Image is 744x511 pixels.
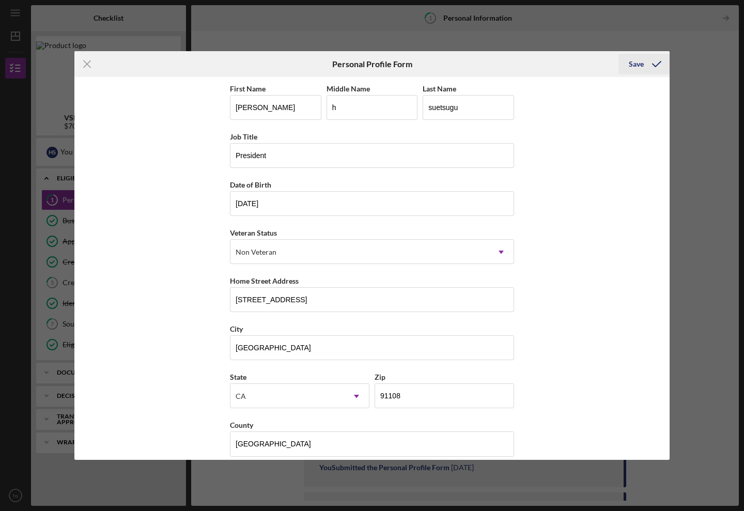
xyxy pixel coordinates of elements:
[230,132,257,141] label: Job Title
[375,373,385,381] label: Zip
[230,180,271,189] label: Date of Birth
[236,248,276,256] div: Non Veteran
[629,54,644,74] div: Save
[332,59,412,69] h6: Personal Profile Form
[618,54,670,74] button: Save
[236,392,246,400] div: CA
[230,421,253,429] label: County
[327,84,370,93] label: Middle Name
[423,84,456,93] label: Last Name
[230,324,243,333] label: City
[230,84,266,93] label: First Name
[230,276,299,285] label: Home Street Address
